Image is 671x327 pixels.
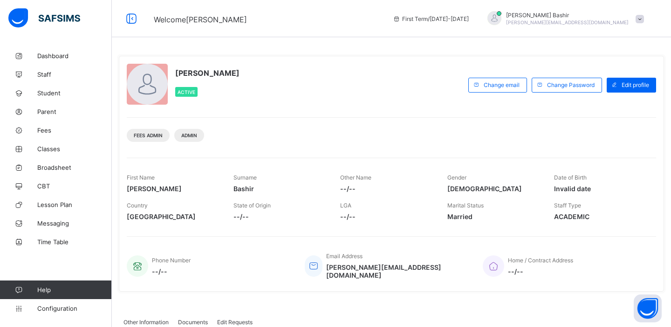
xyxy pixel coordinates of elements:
[484,81,520,88] span: Change email
[37,71,112,78] span: Staff
[178,89,195,95] span: Active
[134,133,163,138] span: Fees Admin
[340,185,433,193] span: --/--
[217,319,253,326] span: Edit Requests
[554,185,647,193] span: Invalid date
[340,174,371,181] span: Other Name
[447,174,466,181] span: Gender
[127,202,148,209] span: Country
[233,213,326,220] span: --/--
[37,145,112,153] span: Classes
[37,238,112,246] span: Time Table
[634,294,662,322] button: Open asap
[554,174,587,181] span: Date of Birth
[622,81,649,88] span: Edit profile
[37,201,112,208] span: Lesson Plan
[178,319,208,326] span: Documents
[506,12,629,19] span: [PERSON_NAME] Bashir
[447,202,484,209] span: Marital Status
[340,202,351,209] span: LGA
[127,213,219,220] span: [GEOGRAPHIC_DATA]
[37,89,112,97] span: Student
[37,164,112,171] span: Broadsheet
[181,133,197,138] span: Admin
[508,257,573,264] span: Home / Contract Address
[506,20,629,25] span: [PERSON_NAME][EMAIL_ADDRESS][DOMAIN_NAME]
[478,11,649,27] div: HamidBashir
[447,213,540,220] span: Married
[152,257,191,264] span: Phone Number
[8,8,80,28] img: safsims
[233,202,271,209] span: State of Origin
[554,213,647,220] span: ACADEMIC
[37,108,112,115] span: Parent
[326,263,469,279] span: [PERSON_NAME][EMAIL_ADDRESS][DOMAIN_NAME]
[37,182,112,190] span: CBT
[233,185,326,193] span: Bashir
[393,15,469,22] span: session/term information
[175,68,240,78] span: [PERSON_NAME]
[37,286,111,294] span: Help
[233,174,257,181] span: Surname
[37,305,111,312] span: Configuration
[152,267,191,275] span: --/--
[447,185,540,193] span: [DEMOGRAPHIC_DATA]
[154,15,247,24] span: Welcome [PERSON_NAME]
[127,174,155,181] span: First Name
[547,81,595,88] span: Change Password
[37,220,112,227] span: Messaging
[127,185,219,193] span: [PERSON_NAME]
[326,253,363,260] span: Email Address
[37,52,112,60] span: Dashboard
[554,202,581,209] span: Staff Type
[123,319,169,326] span: Other Information
[340,213,433,220] span: --/--
[37,127,112,134] span: Fees
[508,267,573,275] span: --/--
